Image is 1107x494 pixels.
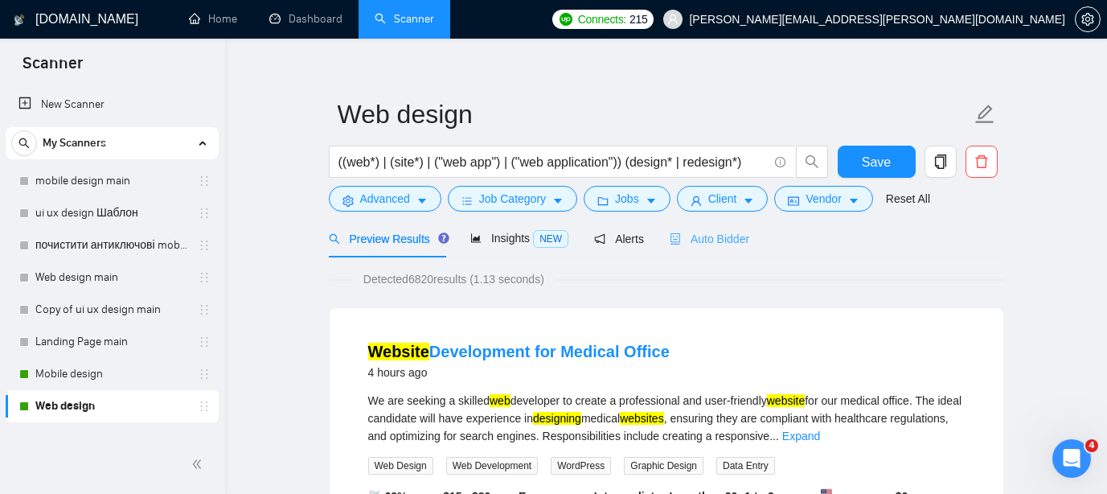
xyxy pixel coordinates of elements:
span: Detected 6820 results (1.13 seconds) [352,270,556,288]
mark: websites [620,412,663,425]
span: ... [769,430,779,443]
span: Alerts [594,233,644,245]
a: homeHome [189,12,237,26]
span: WordPress [551,457,611,475]
span: folder [597,195,609,207]
button: folderJobscaret-down [584,186,670,212]
div: 4 hours ago [368,363,670,382]
a: New Scanner [18,89,206,121]
mark: designing [533,412,581,425]
a: Expand [782,430,820,443]
span: delete [966,154,997,169]
button: barsJob Categorycaret-down [448,186,577,212]
div: Tooltip anchor [437,231,451,245]
span: bars [461,195,473,207]
li: My Scanners [6,127,219,422]
span: Save [862,152,891,172]
span: setting [1076,13,1100,26]
span: Vendor [806,190,841,208]
span: My Scanners [43,127,106,159]
span: 215 [629,10,647,28]
span: Scanner [10,51,96,85]
span: holder [198,239,211,252]
span: holder [198,207,211,220]
a: WebsiteDevelopment for Medical Office [368,343,670,360]
a: Landing Page main [35,326,188,358]
a: ui ux design Шаблон [35,197,188,229]
span: caret-down [416,195,428,207]
span: info-circle [775,157,785,167]
button: delete [966,146,998,178]
a: почистити антиключові mobile design main [35,229,188,261]
span: double-left [191,456,207,472]
button: settingAdvancedcaret-down [329,186,441,212]
mark: website [767,394,805,407]
span: Connects: [578,10,626,28]
span: caret-down [848,195,859,207]
a: searchScanner [375,12,434,26]
img: upwork-logo.png [560,13,572,26]
button: idcardVendorcaret-down [774,186,872,212]
span: area-chart [470,233,482,244]
span: holder [198,336,211,348]
span: caret-down [743,195,754,207]
span: setting [342,195,354,207]
span: search [329,233,340,245]
span: Insights [470,232,568,245]
span: idcard [788,195,799,207]
button: userClientcaret-down [677,186,769,212]
span: Advanced [360,190,410,208]
span: Graphic Design [624,457,703,475]
span: holder [198,368,211,381]
a: mobile design main [35,165,188,197]
mark: Website [368,343,429,360]
button: Save [838,146,916,178]
span: NEW [533,230,568,248]
a: Copy of ui ux design main [35,294,188,326]
span: Web Design [368,457,433,475]
button: setting [1075,6,1101,32]
span: caret-down [552,195,564,207]
span: user [667,14,679,25]
a: setting [1075,13,1101,26]
span: caret-down [646,195,657,207]
span: Client [708,190,737,208]
span: search [797,154,827,169]
img: logo [14,7,25,33]
mark: web [490,394,510,407]
a: Web design main [35,261,188,294]
button: copy [925,146,957,178]
span: Job Category [479,190,546,208]
span: Auto Bidder [670,233,749,245]
button: search [11,130,37,156]
span: holder [198,175,211,187]
a: Mobile design [35,358,188,390]
span: Preview Results [329,233,445,245]
input: Search Freelance Jobs... [338,152,768,172]
div: We are seeking a skilled developer to create a professional and user-friendly for our medical off... [368,392,965,445]
span: holder [198,271,211,284]
span: 4 [1085,439,1098,452]
a: Web design [35,390,188,422]
a: dashboardDashboard [269,12,342,26]
button: search [796,146,828,178]
iframe: Intercom live chat [1052,439,1091,478]
span: edit [974,104,995,125]
span: robot [670,233,681,245]
span: copy [925,154,956,169]
li: New Scanner [6,89,219,121]
span: user [691,195,702,207]
input: Scanner name... [338,94,971,134]
span: Data Entry [716,457,775,475]
span: Jobs [615,190,639,208]
span: holder [198,400,211,413]
span: search [12,138,36,149]
span: notification [594,233,605,245]
a: Reset All [886,190,930,208]
span: Web Development [446,457,539,475]
span: holder [198,303,211,316]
